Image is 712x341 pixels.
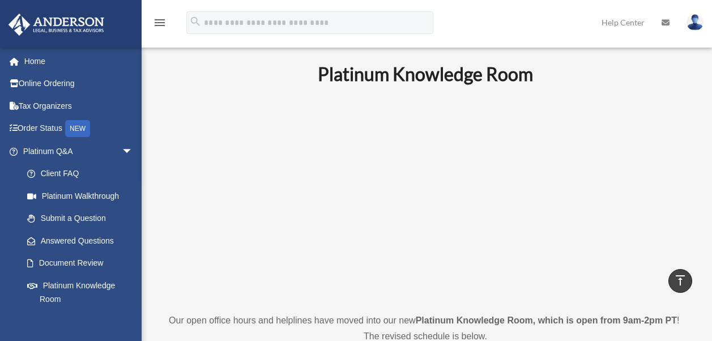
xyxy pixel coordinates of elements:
[153,16,167,29] i: menu
[16,185,150,207] a: Platinum Walkthrough
[5,14,108,36] img: Anderson Advisors Platinum Portal
[255,100,595,292] iframe: 231110_Toby_KnowledgeRoom
[122,140,144,163] span: arrow_drop_down
[416,316,677,325] strong: Platinum Knowledge Room, which is open from 9am-2pm PT
[189,15,202,28] i: search
[8,95,150,117] a: Tax Organizers
[8,117,150,140] a: Order StatusNEW
[65,120,90,137] div: NEW
[16,252,150,275] a: Document Review
[16,274,144,310] a: Platinum Knowledge Room
[16,207,150,230] a: Submit a Question
[318,63,533,85] b: Platinum Knowledge Room
[8,73,150,95] a: Online Ordering
[673,274,687,287] i: vertical_align_top
[687,14,704,31] img: User Pic
[16,229,150,252] a: Answered Questions
[8,140,150,163] a: Platinum Q&Aarrow_drop_down
[16,163,150,185] a: Client FAQ
[8,50,150,73] a: Home
[668,269,692,293] a: vertical_align_top
[153,20,167,29] a: menu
